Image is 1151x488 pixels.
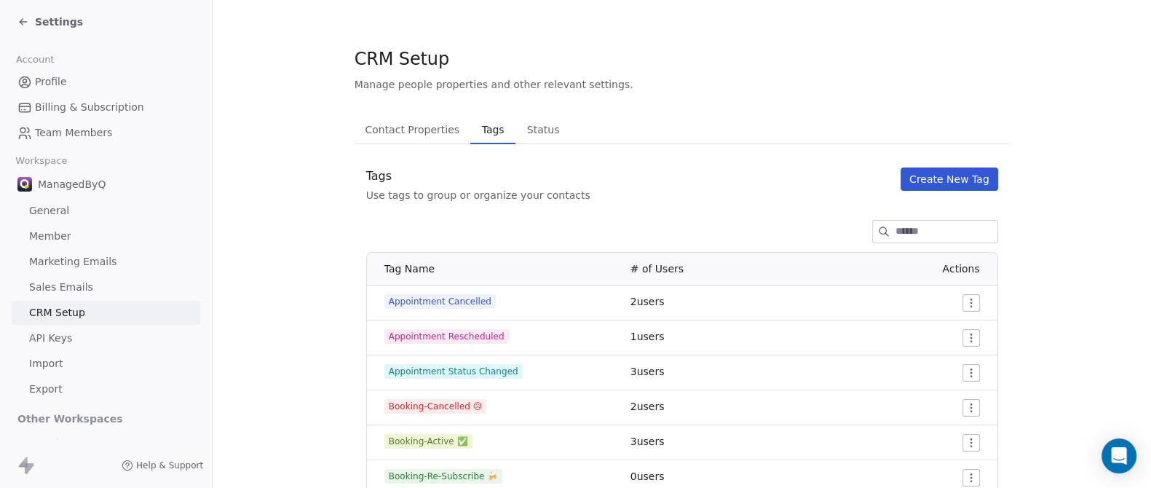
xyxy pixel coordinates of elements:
span: Team Members [35,125,112,141]
span: Appointment Status Changed [384,364,523,379]
div: Use tags to group or organize your contacts [366,188,590,202]
span: Help & Support [136,460,203,471]
span: 2 users [630,401,665,412]
span: 3 users [630,436,665,447]
button: Create New Tag [901,168,998,191]
span: Voilà Beauty & Co. [GEOGRAPHIC_DATA] [38,436,194,465]
span: Contact Properties [359,119,465,140]
a: Profile [12,70,200,94]
a: Billing & Subscription [12,95,200,119]
span: Member [29,229,71,244]
span: Account [9,49,60,71]
span: Booking-Re-Subscribe 🍻 [384,469,503,484]
span: Booking-Cancelled 😥 [384,399,487,414]
span: Sales Emails [29,280,93,295]
a: Settings [17,15,83,29]
a: Help & Support [122,460,203,471]
span: Marketing Emails [29,254,116,269]
span: Billing & Subscription [35,100,144,115]
div: Open Intercom Messenger [1101,438,1136,473]
span: Other Workspaces [12,407,129,430]
span: Status [521,119,566,140]
span: Profile [35,74,67,90]
span: Export [29,382,63,397]
span: Import [29,356,63,371]
span: Appointment Rescheduled [384,329,509,344]
span: CRM Setup [29,305,85,320]
span: 2 users [630,296,665,307]
div: Tags [366,168,590,185]
a: Import [12,352,200,376]
a: Member [12,224,200,248]
span: Workspace [9,150,74,172]
span: Appointment Cancelled [384,294,496,309]
a: Export [12,377,200,401]
span: API Keys [29,331,72,346]
a: Marketing Emails [12,250,200,274]
a: CRM Setup [12,301,200,325]
span: 0 users [630,471,665,482]
span: ManagedByQ [38,177,106,192]
a: Team Members [12,121,200,145]
span: Booking-Active ✅ [384,434,472,449]
span: General [29,203,69,219]
span: Settings [35,15,83,29]
a: API Keys [12,326,200,350]
a: General [12,199,200,223]
span: CRM Setup [355,48,449,70]
span: Actions [942,263,979,275]
span: Tag Name [384,263,435,275]
span: Manage people properties and other relevant settings. [355,77,633,92]
span: 1 users [630,331,665,342]
span: # of Users [630,263,684,275]
span: Tags [476,119,510,140]
img: Stripe.png [17,177,32,192]
a: Sales Emails [12,275,200,299]
span: 3 users [630,366,665,377]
